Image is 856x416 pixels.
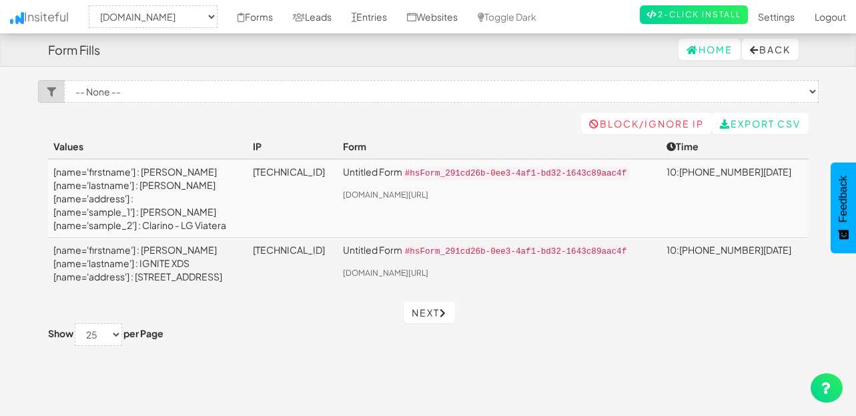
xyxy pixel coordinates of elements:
a: Export CSV [712,113,809,134]
a: 2-Click Install [640,5,748,24]
span: Feedback [837,176,849,222]
td: [name='firstname'] : [PERSON_NAME] [name='lastname'] : [PERSON_NAME] [name='address'] : [name='sa... [48,159,248,238]
code: #hsForm_291cd26b-0ee3-4af1-bd32-1643c89aac4f [402,246,630,258]
a: [TECHNICAL_ID] [253,166,325,178]
h4: Form Fills [48,43,100,57]
th: Values [48,134,248,159]
td: [name='firstname'] : [PERSON_NAME] [name='lastname'] : IGNITE XDS [name='address'] : [STREET_ADDR... [48,238,248,289]
label: per Page [123,327,163,340]
button: Feedback - Show survey [831,162,856,253]
p: Untitled Form [343,165,656,180]
a: Block/Ignore IP [581,113,712,134]
code: #hsForm_291cd26b-0ee3-4af1-bd32-1643c89aac4f [402,168,630,180]
img: icon.png [10,12,24,24]
label: Show [48,327,73,340]
a: [TECHNICAL_ID] [253,244,325,256]
a: Next [404,302,455,323]
button: Back [742,39,799,60]
a: Home [679,39,741,60]
th: Time [661,134,809,159]
p: Untitled Form [343,243,656,258]
th: Form [338,134,661,159]
a: [DOMAIN_NAME][URL] [343,190,428,200]
td: 10:[PHONE_NUMBER][DATE] [661,159,809,238]
th: IP [248,134,338,159]
td: 10:[PHONE_NUMBER][DATE] [661,238,809,289]
a: [DOMAIN_NAME][URL] [343,268,428,278]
